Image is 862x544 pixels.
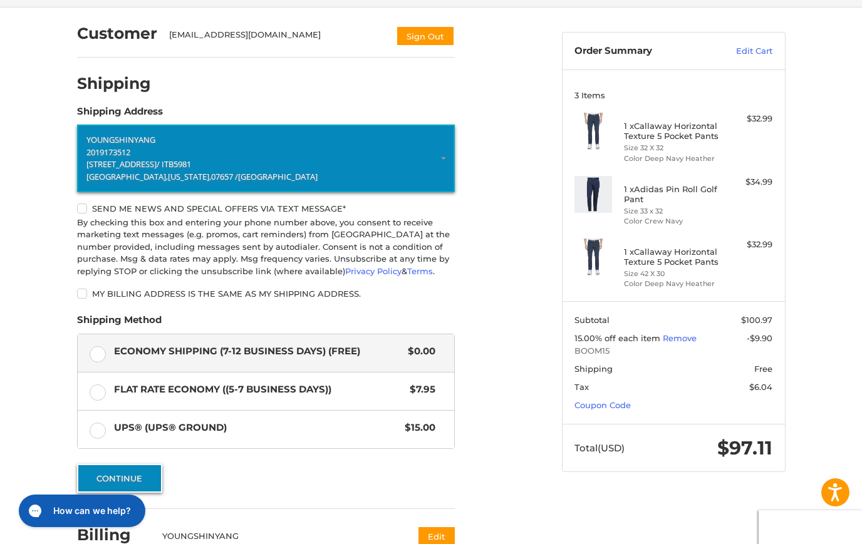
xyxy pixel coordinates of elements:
span: YANG [215,531,239,541]
h3: Order Summary [574,45,709,58]
h4: 1 x Callaway Horizontal Texture 5 Pocket Pants [624,247,720,267]
span: [GEOGRAPHIC_DATA] [238,171,318,182]
li: Color Deep Navy Heather [624,279,720,289]
span: / ITB5981 [157,158,191,170]
label: Send me news and special offers via text message* [77,203,455,213]
li: Size 32 X 32 [624,143,720,153]
div: By checking this box and entering your phone number above, you consent to receive marketing text ... [77,217,455,278]
legend: Shipping Address [77,105,163,125]
li: Color Deep Navy Heather [624,153,720,164]
legend: Shipping Method [77,313,162,333]
span: Tax [574,382,589,392]
button: Sign Out [396,26,455,46]
label: My billing address is the same as my shipping address. [77,289,455,299]
iframe: Google 고객 리뷰 [759,510,862,544]
h4: 1 x Adidas Pin Roll Golf Pant [624,184,720,205]
div: $34.99 [723,176,772,188]
li: Size 33 x 32 [624,206,720,217]
a: Terms [407,266,433,276]
h2: Shipping [77,74,151,93]
a: Privacy Policy [345,266,402,276]
span: YANG [134,134,155,145]
a: Remove [663,333,697,343]
span: -$9.90 [747,333,772,343]
a: Coupon Code [574,400,631,410]
span: $7.95 [404,382,436,397]
span: $6.04 [749,382,772,392]
a: Enter or select a different address [77,125,455,192]
span: Subtotal [574,315,610,325]
iframe: Gorgias live chat messenger [13,490,149,531]
h2: Customer [77,24,157,43]
span: [GEOGRAPHIC_DATA], [86,171,168,182]
span: [STREET_ADDRESS] [86,158,157,170]
span: $97.11 [717,436,772,459]
span: 2019173512 [86,146,130,158]
span: $0.00 [402,344,436,359]
span: [US_STATE], [168,171,211,182]
span: YOUNGSHIN [86,134,134,145]
span: UPS® (UPS® Ground) [114,421,399,435]
span: Total (USD) [574,442,625,454]
span: Economy Shipping (7-12 Business Days) (Free) [114,344,402,359]
span: 07657 / [211,171,238,182]
h3: 3 Items [574,90,772,100]
a: Edit Cart [709,45,772,58]
span: Free [754,364,772,374]
h4: 1 x Callaway Horizontal Texture 5 Pocket Pants [624,121,720,141]
button: Continue [77,464,162,493]
span: YOUNGSHIN [162,531,215,541]
div: $32.99 [723,113,772,125]
span: Flat Rate Economy ((5-7 Business Days)) [114,382,404,397]
span: Shipping [574,364,613,374]
li: Size 42 X 30 [624,269,720,279]
span: 15.00% off each item [574,333,663,343]
span: $100.97 [741,315,772,325]
span: BOOM15 [574,345,772,357]
div: [EMAIL_ADDRESS][DOMAIN_NAME] [169,29,383,46]
div: $32.99 [723,239,772,251]
li: Color Crew Navy [624,216,720,227]
span: $15.00 [399,421,436,435]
